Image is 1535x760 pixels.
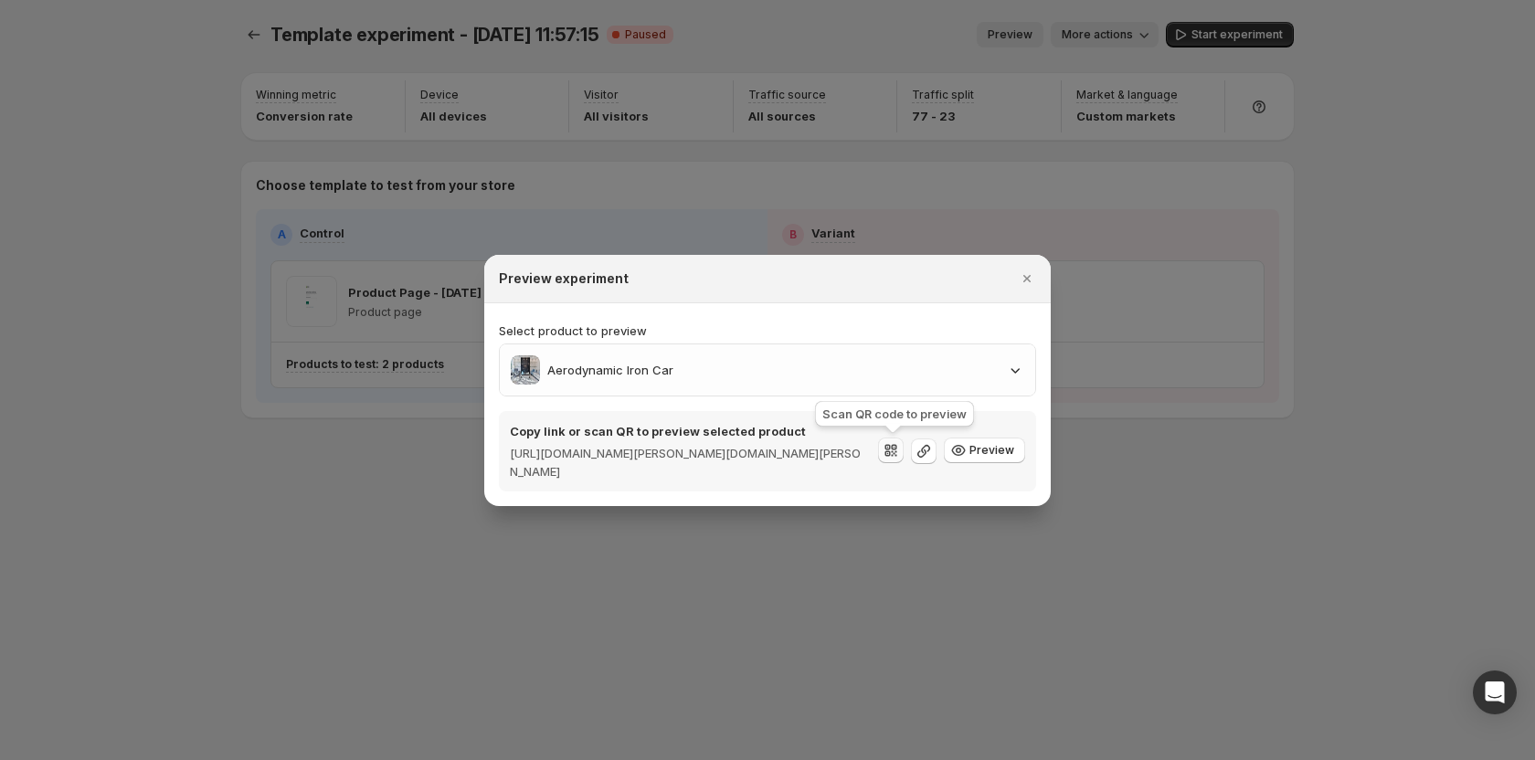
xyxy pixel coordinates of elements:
p: Aerodynamic Iron Car [547,361,673,379]
button: Preview [944,438,1025,463]
p: Select product to preview [499,322,1036,340]
div: Open Intercom Messenger [1473,670,1517,714]
span: Preview [969,443,1014,458]
button: Close [1014,266,1040,291]
img: Aerodynamic Iron Car [511,355,540,385]
h2: Preview experiment [499,269,629,288]
p: Copy link or scan QR to preview selected product [510,422,863,440]
p: [URL][DOMAIN_NAME][PERSON_NAME][DOMAIN_NAME][PERSON_NAME] [510,444,863,480]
